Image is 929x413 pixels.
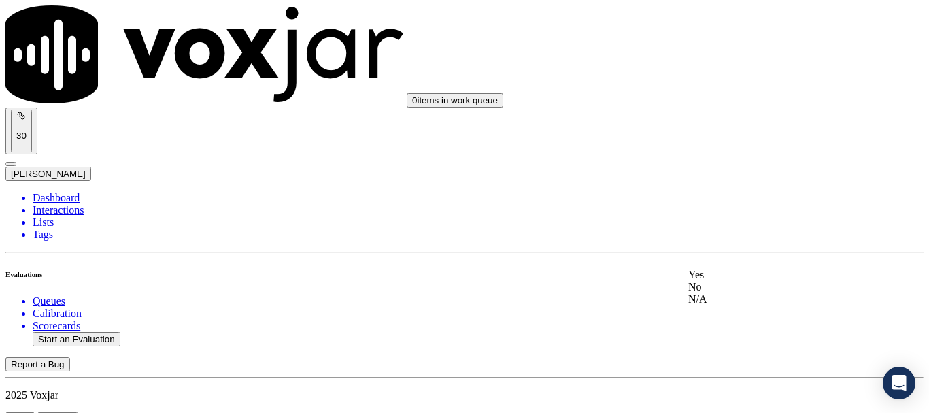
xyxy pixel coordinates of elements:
[688,293,861,305] div: N/A
[688,281,861,293] div: No
[5,5,404,103] img: voxjar logo
[33,192,924,204] a: Dashboard
[5,108,37,154] button: 30
[33,308,924,320] a: Calibration
[688,269,861,281] div: Yes
[33,320,924,332] a: Scorecards
[33,229,924,241] a: Tags
[5,357,70,371] button: Report a Bug
[33,295,924,308] a: Queues
[407,93,503,108] button: 0items in work queue
[16,131,27,141] p: 30
[33,332,120,346] button: Start an Evaluation
[5,167,91,181] button: [PERSON_NAME]
[33,216,924,229] a: Lists
[33,204,924,216] a: Interactions
[5,270,924,278] h6: Evaluations
[5,389,924,401] p: 2025 Voxjar
[11,169,86,179] span: [PERSON_NAME]
[883,367,915,399] div: Open Intercom Messenger
[11,110,32,152] button: 30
